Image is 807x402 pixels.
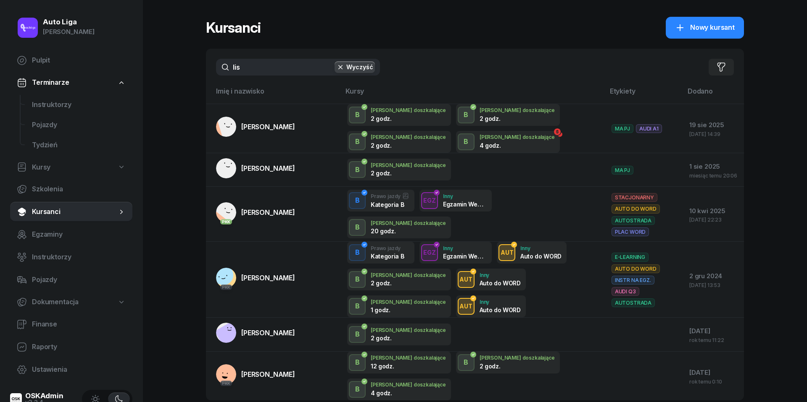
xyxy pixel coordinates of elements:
[349,354,366,371] button: B
[10,179,132,199] a: Szkolenia
[480,306,521,313] div: Auto do WORD
[43,18,95,26] div: Auto Liga
[241,274,295,282] span: [PERSON_NAME]
[371,363,414,370] div: 12 godz.
[371,279,414,287] div: 2 godz.
[340,86,605,104] th: Kursy
[10,158,132,177] a: Kursy
[349,192,366,209] button: B
[349,271,366,288] button: B
[25,135,132,155] a: Tydzień
[352,220,363,235] div: B
[371,245,404,251] div: Prawo jazdy
[458,107,475,123] button: B
[32,229,126,240] span: Egzaminy
[612,253,649,261] span: E-LEARNING
[371,115,414,122] div: 2 godz.
[32,184,126,195] span: Szkolenia
[480,142,523,149] div: 4 godz.
[605,86,683,104] th: Etykiety
[460,108,472,122] div: B
[349,326,366,343] button: B
[371,299,446,305] div: [PERSON_NAME] doszkalające
[689,131,737,137] div: [DATE] 14:39
[666,17,744,39] a: Nowy kursant
[371,170,414,177] div: 2 godz.
[371,227,414,235] div: 20 godz.
[456,301,476,311] div: AUT
[520,245,562,251] div: Inny
[216,59,380,76] input: Szukaj
[10,360,132,380] a: Ustawienia
[371,162,446,168] div: [PERSON_NAME] doszkalające
[371,142,414,149] div: 2 godz.
[352,245,363,260] div: B
[206,86,340,104] th: Imię i nazwisko
[636,124,662,133] span: AUDI A1
[456,274,476,285] div: AUT
[371,193,409,199] div: Prawo jazdy
[443,253,487,260] div: Egzamin Wewnętrzny
[689,282,737,288] div: [DATE] 13:53
[10,73,132,92] a: Terminarze
[689,379,737,384] div: rok temu 0:10
[689,326,737,337] div: [DATE]
[458,133,475,150] button: B
[612,276,654,285] span: INSTR NA EGZ.
[10,202,132,222] a: Kursanci
[443,193,487,199] div: Inny
[32,252,126,263] span: Instruktorzy
[612,204,660,213] span: AUTO DO WORD
[25,115,132,135] a: Pojazdy
[10,337,132,357] a: Raporty
[480,363,523,370] div: 2 godz.
[349,244,366,261] button: B
[480,272,521,278] div: Inny
[421,244,438,261] button: EGZ
[32,297,79,308] span: Dokumentacja
[497,247,517,258] div: AUT
[689,120,737,131] div: 19 sie 2025
[689,367,737,378] div: [DATE]
[349,298,366,315] button: B
[25,95,132,115] a: Instruktorzy
[349,161,366,178] button: B
[216,323,295,343] a: [PERSON_NAME]
[241,329,295,337] span: [PERSON_NAME]
[371,272,446,278] div: [PERSON_NAME] doszkalające
[689,161,737,172] div: 1 sie 2025
[352,299,363,313] div: B
[206,20,261,35] h1: Kursanci
[220,219,232,224] div: PKK
[241,208,295,217] span: [PERSON_NAME]
[10,247,132,267] a: Instruktorzy
[32,77,69,88] span: Terminarze
[420,247,439,258] div: EGZ
[32,342,126,352] span: Raporty
[371,389,414,397] div: 4 godz.
[443,201,487,208] div: Egzamin Wewnętrzny
[216,268,295,288] a: PKK[PERSON_NAME]
[32,162,50,173] span: Kursy
[683,86,744,104] th: Dodano
[690,22,735,33] span: Nowy kursant
[352,382,363,397] div: B
[612,227,649,236] span: PLAC WORD
[612,264,660,273] span: AUTO DO WORD
[460,135,472,149] div: B
[220,381,232,386] div: PKK
[371,306,414,313] div: 1 godz.
[443,245,487,251] div: Inny
[371,327,446,333] div: [PERSON_NAME] doszkalające
[335,61,375,73] button: Wyczyść
[612,193,657,202] span: STACJONARNY
[220,285,232,290] div: PKK
[458,298,475,315] button: AUT
[612,166,633,175] span: MA PJ
[689,271,737,282] div: 2 gru 2024
[612,216,655,225] span: AUTOSTRADA
[32,364,126,375] span: Ustawienia
[371,382,446,387] div: [PERSON_NAME] doszkalające
[32,319,126,330] span: Finanse
[458,271,475,288] button: AUT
